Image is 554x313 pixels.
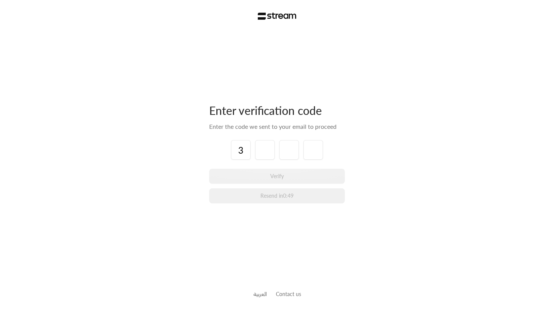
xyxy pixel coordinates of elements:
[276,290,301,298] button: Contact us
[258,12,297,20] img: Stream Logo
[253,287,267,301] a: العربية
[209,103,345,118] div: Enter verification code
[209,122,345,131] div: Enter the code we sent to your email to proceed
[276,291,301,297] a: Contact us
